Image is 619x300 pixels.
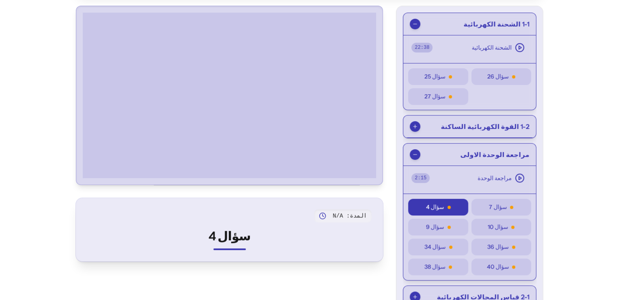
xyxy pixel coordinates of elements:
button: 1-1 الشحنة الكهربائية [403,13,536,35]
button: مراجعة الوحدة الاولى [403,143,536,166]
button: سؤال 27 [408,88,468,105]
span: سؤال 10 [488,223,508,231]
span: سؤال 27 [424,92,445,101]
button: سؤال 7 [471,199,531,215]
span: سؤال 26 [487,72,509,81]
button: سؤال 34 [408,239,468,255]
span: سؤال 9 [426,223,444,231]
span: سؤال 4 [426,203,444,211]
span: 1-2 القوة الكهربائية الساكنة [441,122,529,131]
h2: سؤال 4 [87,229,372,243]
span: سؤال 34 [424,243,445,251]
span: مراجعة الوحدة [477,174,512,182]
button: سؤال 40 [471,259,531,275]
button: سؤال 4 [408,199,468,215]
span: سؤال 38 [424,263,445,271]
span: الشحنة الكهربائية [472,43,512,52]
span: سؤال 7 [489,203,507,211]
span: 1-1 الشحنة الكهربائية [463,19,529,29]
button: سؤال 9 [408,219,468,235]
button: الشحنة الكهربائية22:38 [406,39,533,57]
span: سؤال 36 [487,243,509,251]
span: سؤال 40 [487,263,509,271]
button: مراجعة الوحدة2:15 [406,169,533,187]
span: 2 : 15 [411,173,430,183]
button: سؤال 38 [408,259,468,275]
span: 22 : 38 [411,43,432,52]
button: سؤال 10 [471,219,531,235]
button: سؤال 36 [471,239,531,255]
button: 1-2 القوة الكهربائية الساكنة [403,115,536,138]
button: سؤال 26 [471,68,531,85]
span: مراجعة الوحدة الاولى [460,150,530,159]
span: المدة: N/A [333,212,367,220]
button: سؤال 25 [408,68,468,85]
span: سؤال 25 [424,72,445,81]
